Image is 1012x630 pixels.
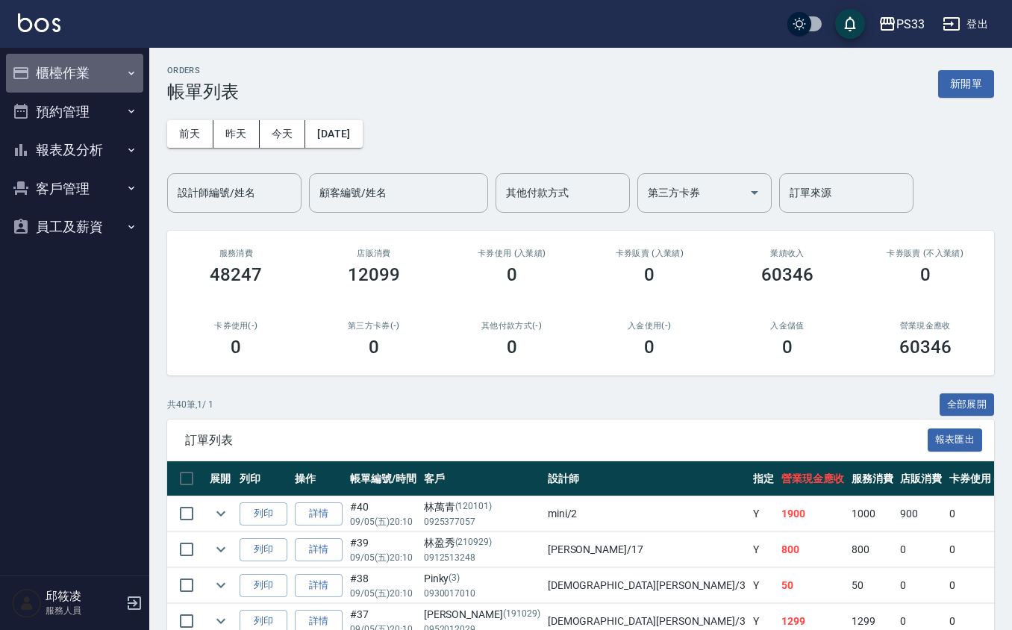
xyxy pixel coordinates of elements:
p: 0930017010 [424,587,540,600]
h3: 0 [507,264,517,285]
button: save [835,9,865,39]
a: 詳情 [295,538,343,561]
button: 客戶管理 [6,169,143,208]
td: #39 [346,532,420,567]
p: (210929) [455,535,493,551]
a: 報表匯出 [928,432,983,446]
button: 報表匯出 [928,428,983,452]
td: 0 [896,568,946,603]
h2: ORDERS [167,66,239,75]
td: 900 [896,496,946,531]
img: Logo [18,13,60,32]
td: 0 [896,532,946,567]
th: 營業現金應收 [778,461,848,496]
button: [DATE] [305,120,362,148]
td: #40 [346,496,420,531]
h3: 0 [920,264,931,285]
button: 列印 [240,574,287,597]
button: expand row [210,502,232,525]
td: 1900 [778,496,848,531]
p: 09/05 (五) 20:10 [350,551,416,564]
h3: 60346 [761,264,813,285]
td: Y [749,496,778,531]
h2: 入金使用(-) [599,321,701,331]
h3: 0 [369,337,379,358]
button: 全部展開 [940,393,995,417]
td: mini /2 [544,496,749,531]
button: 櫃檯作業 [6,54,143,93]
h2: 業績收入 [737,249,839,258]
button: expand row [210,538,232,561]
h3: 12099 [348,264,400,285]
h3: 48247 [210,264,262,285]
td: 800 [848,532,897,567]
button: 列印 [240,502,287,525]
td: 800 [778,532,848,567]
h3: 60346 [899,337,952,358]
td: #38 [346,568,420,603]
button: expand row [210,574,232,596]
td: 50 [848,568,897,603]
div: PS33 [896,15,925,34]
h3: 服務消費 [185,249,287,258]
h2: 卡券使用 (入業績) [460,249,563,258]
h2: 其他付款方式(-) [460,321,563,331]
p: 09/05 (五) 20:10 [350,515,416,528]
h2: 店販消費 [323,249,425,258]
a: 新開單 [938,76,994,90]
p: (120101) [455,499,493,515]
td: Y [749,532,778,567]
th: 指定 [749,461,778,496]
th: 展開 [206,461,236,496]
button: 報表及分析 [6,131,143,169]
td: 50 [778,568,848,603]
h2: 卡券使用(-) [185,321,287,331]
p: (191029) [503,607,540,623]
p: (3) [449,571,460,587]
h3: 0 [644,264,655,285]
h3: 0 [507,337,517,358]
th: 操作 [291,461,346,496]
p: 0925377057 [424,515,540,528]
button: 列印 [240,538,287,561]
td: 1000 [848,496,897,531]
a: 詳情 [295,574,343,597]
h2: 第三方卡券(-) [323,321,425,331]
h3: 帳單列表 [167,81,239,102]
button: 昨天 [213,120,260,148]
h2: 入金儲值 [737,321,839,331]
h2: 營業現金應收 [874,321,976,331]
h2: 卡券販賣 (不入業績) [874,249,976,258]
th: 帳單編號/時間 [346,461,420,496]
button: 新開單 [938,70,994,98]
p: 共 40 筆, 1 / 1 [167,398,213,411]
td: Y [749,568,778,603]
img: Person [12,588,42,618]
td: [DEMOGRAPHIC_DATA][PERSON_NAME] /3 [544,568,749,603]
button: 預約管理 [6,93,143,131]
button: Open [743,181,766,205]
h5: 邱筱凌 [46,589,122,604]
button: PS33 [872,9,931,40]
h3: 0 [644,337,655,358]
div: Pinky [424,571,540,587]
div: 林萬青 [424,499,540,515]
th: 店販消費 [896,461,946,496]
div: [PERSON_NAME] [424,607,540,623]
th: 服務消費 [848,461,897,496]
div: 林盈秀 [424,535,540,551]
td: [PERSON_NAME] /17 [544,532,749,567]
th: 設計師 [544,461,749,496]
span: 訂單列表 [185,433,928,448]
button: 今天 [260,120,306,148]
button: 登出 [937,10,994,38]
th: 客戶 [420,461,544,496]
p: 09/05 (五) 20:10 [350,587,416,600]
h3: 0 [782,337,793,358]
button: 前天 [167,120,213,148]
h2: 卡券販賣 (入業績) [599,249,701,258]
p: 服務人員 [46,604,122,617]
th: 列印 [236,461,291,496]
button: 員工及薪資 [6,208,143,246]
a: 詳情 [295,502,343,525]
